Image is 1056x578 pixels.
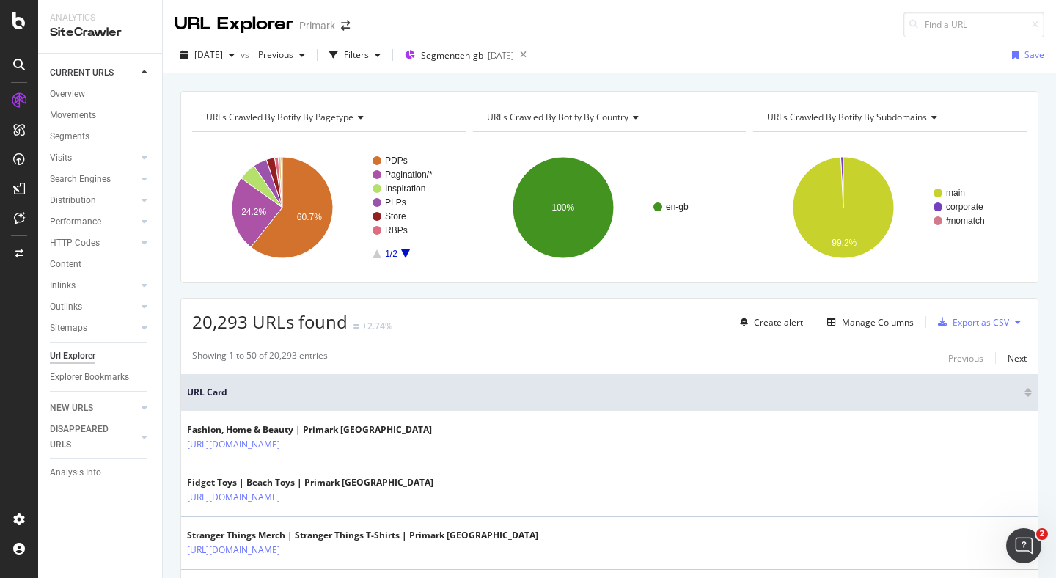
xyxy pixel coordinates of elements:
button: Previous [948,349,983,367]
a: Distribution [50,193,137,208]
a: Movements [50,108,152,123]
a: Performance [50,214,137,230]
text: 100% [551,202,574,213]
h4: URLs Crawled By Botify By subdomains [764,106,1013,129]
text: Inspiration [385,183,425,194]
div: Fashion, Home & Beauty | Primark [GEOGRAPHIC_DATA] [187,423,432,436]
div: Search Engines [50,172,111,187]
iframe: Intercom live chat [1006,528,1041,563]
div: Previous [948,352,983,365]
div: Stranger Things Merch | Stranger Things T-Shirts | Primark [GEOGRAPHIC_DATA] [187,529,538,542]
text: 1/2 [385,249,397,259]
div: Movements [50,108,96,123]
div: Content [50,257,81,272]
div: CURRENT URLS [50,65,114,81]
div: Visits [50,150,72,166]
div: Distribution [50,193,96,208]
a: DISAPPEARED URLS [50,422,137,453]
img: Equal [353,324,359,329]
div: NEW URLS [50,400,93,416]
text: RBPs [385,225,408,235]
a: Content [50,257,152,272]
div: Next [1008,352,1027,365]
a: HTTP Codes [50,235,137,251]
div: HTTP Codes [50,235,100,251]
button: Manage Columns [821,313,914,331]
a: CURRENT URLS [50,65,137,81]
input: Find a URL [903,12,1044,37]
text: #nomatch [946,216,985,226]
div: Outlinks [50,299,82,315]
text: Store [385,211,406,222]
a: Visits [50,150,137,166]
div: Filters [344,48,369,61]
span: 20,293 URLs found [192,310,348,334]
button: Export as CSV [932,310,1009,334]
span: Segment: en-gb [421,49,483,62]
button: Filters [323,43,386,67]
a: [URL][DOMAIN_NAME] [187,490,280,505]
div: Export as CSV [953,316,1009,329]
div: Inlinks [50,278,76,293]
svg: A chart. [192,144,466,271]
span: URLs Crawled By Botify By subdomains [767,111,927,123]
a: Url Explorer [50,348,152,364]
text: 24.2% [241,207,266,217]
text: corporate [946,202,983,212]
h4: URLs Crawled By Botify By country [484,106,733,129]
div: Performance [50,214,101,230]
a: Outlinks [50,299,137,315]
button: Segment:en-gb[DATE] [399,43,514,67]
span: vs [241,48,252,61]
a: Search Engines [50,172,137,187]
button: Save [1006,43,1044,67]
span: URLs Crawled By Botify By country [487,111,628,123]
div: Overview [50,87,85,102]
div: URL Explorer [175,12,293,37]
div: [DATE] [488,49,514,62]
div: Primark [299,18,335,33]
div: Analysis Info [50,465,101,480]
a: Explorer Bookmarks [50,370,152,385]
a: [URL][DOMAIN_NAME] [187,437,280,452]
a: Inlinks [50,278,137,293]
span: 2025 Sep. 14th [194,48,223,61]
div: +2.74% [362,320,392,332]
text: 99.2% [832,238,857,248]
a: Overview [50,87,152,102]
text: Pagination/* [385,169,433,180]
button: [DATE] [175,43,241,67]
svg: A chart. [753,144,1027,271]
div: Explorer Bookmarks [50,370,129,385]
div: arrow-right-arrow-left [341,21,350,31]
text: main [946,188,965,198]
div: Url Explorer [50,348,95,364]
div: Fidget Toys | Beach Toys | Primark [GEOGRAPHIC_DATA] [187,476,433,489]
span: URL Card [187,386,1021,399]
button: Previous [252,43,311,67]
div: Showing 1 to 50 of 20,293 entries [192,349,328,367]
div: Segments [50,129,89,144]
div: Analytics [50,12,150,24]
div: Sitemaps [50,321,87,336]
div: Create alert [754,316,803,329]
span: URLs Crawled By Botify By pagetype [206,111,353,123]
text: en-gb [666,202,689,212]
a: Sitemaps [50,321,137,336]
text: 60.7% [297,212,322,222]
a: Analysis Info [50,465,152,480]
div: Save [1024,48,1044,61]
a: NEW URLS [50,400,137,416]
button: Create alert [734,310,803,334]
div: Manage Columns [842,316,914,329]
svg: A chart. [473,144,747,271]
text: PDPs [385,156,408,166]
div: SiteCrawler [50,24,150,41]
span: 2 [1036,528,1048,540]
div: DISAPPEARED URLS [50,422,124,453]
a: [URL][DOMAIN_NAME] [187,543,280,557]
h4: URLs Crawled By Botify By pagetype [203,106,452,129]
